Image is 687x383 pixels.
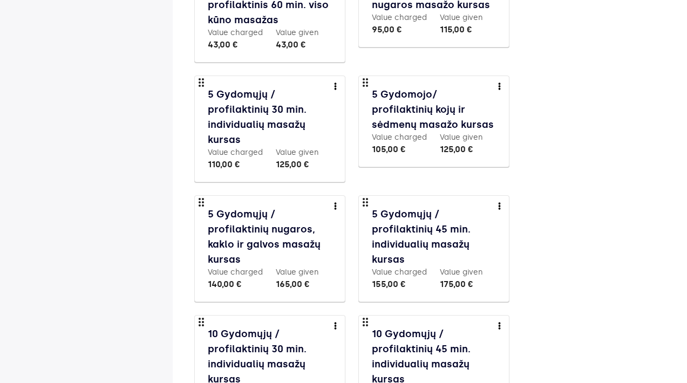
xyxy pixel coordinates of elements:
label: Value charged [208,28,263,37]
div: 140,00 € [208,278,263,291]
label: Value given [440,13,483,22]
img: more [334,202,337,209]
div: 105,00 € [372,143,427,156]
a: 5 Gydomojo/ profilaktinių kojų ir sėdmenų masažo kursas [372,87,498,132]
img: more [498,202,501,209]
button: more [489,316,509,335]
div: 175,00 € [440,278,483,291]
div: 125,00 € [440,143,483,156]
label: Value charged [208,148,263,157]
span: drag_indicator [359,76,372,89]
a: 5 Gydomųjų / profilaktinių nugaros, kaklo ir galvos masažų kursas [208,207,334,267]
span: drag_indicator [195,196,208,209]
label: Value charged [372,133,427,142]
a: 5 Gydomųjų / profilaktinių 30 min. individualių masažų kursas [208,87,334,147]
div: 115,00 € [440,23,483,36]
a: 5 Gydomųjų / profilaktinių 45 min. individualių masažų kursas [372,207,498,267]
button: more [489,76,509,95]
img: more [498,322,501,329]
button: more [325,316,345,335]
div: 165,00 € [276,278,319,291]
span: drag_indicator [359,316,372,329]
button: more [325,76,345,95]
span: drag_indicator [195,76,208,89]
span: drag_indicator [359,196,372,209]
label: Value given [440,133,483,142]
div: 43,00 € [208,38,263,51]
label: Value charged [372,268,427,277]
button: more [489,196,509,215]
div: 95,00 € [372,23,427,36]
span: drag_indicator [195,316,208,329]
label: Value charged [372,13,427,22]
label: Value given [440,268,483,277]
img: more [498,83,501,90]
button: more [325,196,345,215]
div: 125,00 € [276,158,319,171]
div: 155,00 € [372,278,427,291]
div: 43,00 € [276,38,319,51]
img: more [334,322,337,329]
label: Value given [276,268,319,277]
label: Value charged [208,268,263,277]
label: Value given [276,28,319,37]
img: more [334,83,337,90]
label: Value given [276,148,319,157]
div: 110,00 € [208,158,263,171]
